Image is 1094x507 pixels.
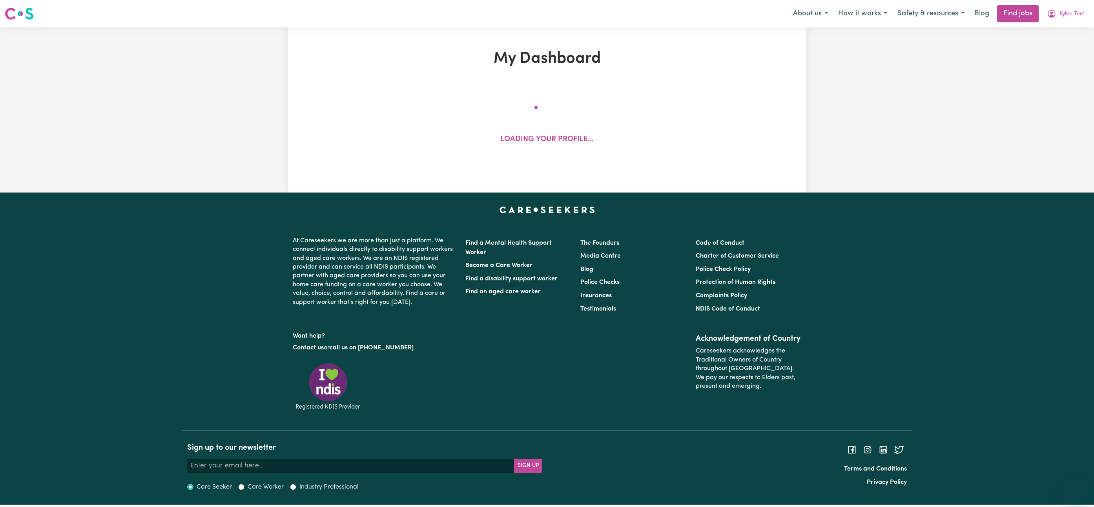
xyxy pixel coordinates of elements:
h2: Sign up to our newsletter [187,443,542,452]
a: The Founders [580,240,619,246]
a: Find jobs [997,5,1039,22]
img: Registered NDIS provider [293,362,363,411]
a: Become a Care Worker [465,262,532,269]
a: Police Check Policy [696,266,751,273]
a: Code of Conduct [696,240,744,246]
p: Want help? [293,329,456,340]
a: NDIS Code of Conduct [696,306,760,312]
label: Care Worker [248,482,284,492]
input: Enter your email here... [187,459,514,473]
h2: Acknowledgement of Country [696,334,801,343]
a: call us on [PHONE_NUMBER] [330,345,414,351]
button: About us [788,5,833,22]
iframe: Button to launch messaging window, conversation in progress [1063,476,1088,501]
a: Careseekers logo [5,5,34,23]
a: Follow Careseekers on Facebook [847,447,857,453]
a: Testimonials [580,306,616,312]
a: Follow Careseekers on Instagram [863,447,872,453]
button: How it works [833,5,892,22]
a: Find a disability support worker [465,276,558,282]
a: Insurances [580,293,612,299]
a: Police Checks [580,279,620,285]
a: Terms and Conditions [844,466,907,472]
a: Protection of Human Rights [696,279,775,285]
button: My Account [1042,5,1089,22]
p: Careseekers acknowledges the Traditional Owners of Country throughout [GEOGRAPHIC_DATA]. We pay o... [696,343,801,394]
a: Media Centre [580,253,621,259]
label: Industry Professional [299,482,359,492]
img: Careseekers logo [5,7,34,21]
a: Find a Mental Health Support Worker [465,240,552,256]
a: Contact us [293,345,324,351]
p: or [293,340,456,355]
a: Blog [970,5,994,22]
p: Loading your profile... [500,134,594,145]
a: Blog [580,266,593,273]
a: Follow Careseekers on LinkedIn [879,447,888,453]
a: Find an aged care worker [465,289,541,295]
h1: My Dashboard [379,49,715,68]
button: Safety & resources [892,5,970,22]
a: Charter of Customer Service [696,253,779,259]
a: Careseekers home page [500,207,595,213]
a: Privacy Policy [867,479,907,485]
span: Kylee Test [1059,10,1084,18]
a: Complaints Policy [696,293,747,299]
p: At Careseekers we are more than just a platform. We connect individuals directly to disability su... [293,233,456,310]
button: Subscribe [514,459,542,473]
a: Follow Careseekers on Twitter [894,447,904,453]
label: Care Seeker [197,482,232,492]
